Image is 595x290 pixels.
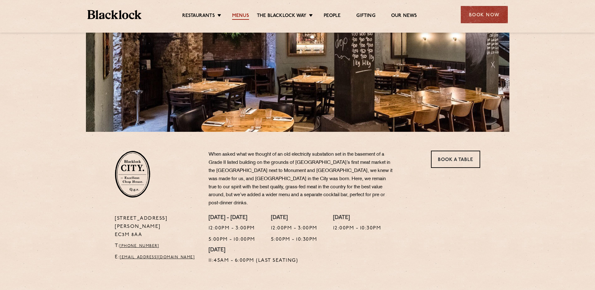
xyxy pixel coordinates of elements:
a: People [324,13,341,20]
a: Book a Table [431,151,480,168]
a: The Blacklock Way [257,13,306,20]
p: 12:00pm - 10:30pm [333,224,381,233]
a: Menus [232,13,249,20]
p: 5:00pm - 10:00pm [209,236,255,244]
p: 11:45am - 6:00pm (Last Seating) [209,257,298,265]
h4: [DATE] [209,247,298,254]
img: BL_Textured_Logo-footer-cropped.svg [88,10,142,19]
a: Our News [391,13,417,20]
h4: [DATE] [333,215,381,222]
p: 12:00pm - 3:00pm [209,224,255,233]
h4: [DATE] - [DATE] [209,215,255,222]
a: [EMAIL_ADDRESS][DOMAIN_NAME] [120,255,195,259]
a: Restaurants [182,13,215,20]
div: Book Now [461,6,508,23]
p: When asked what we thought of an old electricity substation set in the basement of a Grade II lis... [209,151,394,207]
p: E: [115,253,199,261]
p: T: [115,242,199,250]
h4: [DATE] [271,215,317,222]
a: Gifting [356,13,375,20]
p: [STREET_ADDRESS][PERSON_NAME] EC3M 8AA [115,215,199,239]
img: City-stamp-default.svg [115,151,150,198]
p: 5:00pm - 10:30pm [271,236,317,244]
a: [PHONE_NUMBER] [120,244,159,248]
p: 12:00pm - 3:00pm [271,224,317,233]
